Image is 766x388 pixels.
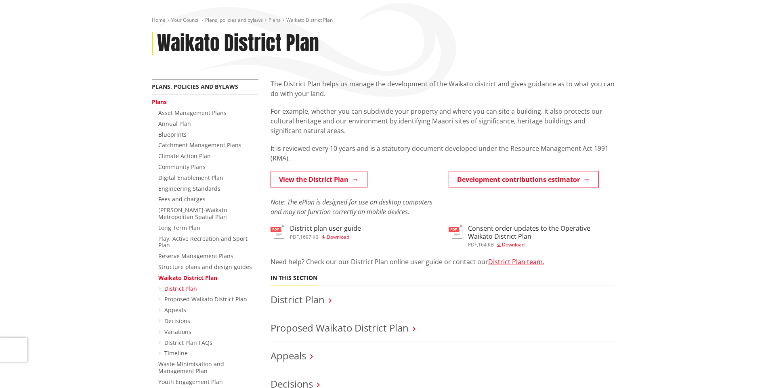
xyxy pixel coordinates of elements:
[468,242,615,247] div: ,
[158,206,227,221] a: [PERSON_NAME]-Waikato Metropolitan Spatial Plan
[271,106,615,136] p: For example, whether you can subdivide your property and where you can site a building. It also p...
[158,274,217,282] a: Waikato District Plan
[449,225,615,247] a: Consent order updates to the Operative Waikato District Plan pdf,164 KB Download
[271,225,284,239] img: document-pdf.svg
[205,17,263,23] a: Plans, policies and bylaws
[449,225,462,239] img: document-pdf.svg
[158,224,200,232] a: Long Term Plan
[164,295,247,303] a: Proposed Waikato District Plan
[158,360,224,375] a: Waste Minimisation and Management Plan
[158,152,211,160] a: Climate Action Plan
[478,241,494,248] span: 164 KB
[271,275,317,282] h5: In this section
[488,257,544,266] a: District Plan team.
[152,17,166,23] a: Home
[449,171,599,188] a: Development contributions estimator
[158,235,248,249] a: Play, Active Recreation and Sport Plan
[502,241,525,248] span: Download
[158,174,223,181] a: Digital Enablement Plan
[164,317,190,325] a: Decisions
[271,225,361,239] a: District plan user guide pdf,1697 KB Download
[164,328,191,336] a: Variations
[158,141,241,149] a: Catchment Management Plans
[290,234,299,240] span: pdf
[152,98,167,106] a: Plans
[158,185,220,192] a: Engineering Standards
[271,321,409,334] a: Proposed Waikato District Plan
[164,285,197,292] a: District Plan
[290,235,361,240] div: ,
[271,79,615,98] p: The District Plan helps us manage the development of the Waikato district and gives guidance as t...
[158,109,227,117] a: Asset Management Plans
[158,163,206,171] a: Community Plans
[300,234,319,240] span: 1697 KB
[158,252,233,260] a: Reserve Management Plans
[327,234,349,240] span: Download
[152,83,238,90] a: Plans, policies and bylaws
[468,225,615,240] h3: Consent order updates to the Operative Waikato District Plan
[269,17,281,23] a: Plans
[157,32,319,55] h1: Waikato District Plan
[271,171,367,188] a: View the District Plan
[158,195,206,203] a: Fees and charges
[271,257,615,267] p: Need help? Check our our District Plan online user guide or contact our
[164,306,186,314] a: Appeals
[729,354,758,383] iframe: Messenger Launcher
[158,263,252,271] a: Structure plans and design guides
[164,339,212,346] a: District Plan FAQs
[164,349,188,357] a: Timeline
[290,225,361,232] h3: District plan user guide
[158,378,223,386] a: Youth Engagement Plan
[158,120,191,127] a: Annual Plan
[468,241,477,248] span: pdf
[271,349,306,362] a: Appeals
[271,144,615,163] p: It is reviewed every 10 years and is a statutory document developed under the Resource Management...
[152,17,615,24] nav: breadcrumb
[271,198,432,216] em: Note: The ePlan is designed for use on desktop computers and may not function correctly on mobile...
[158,131,187,138] a: Blueprints
[271,293,325,306] a: District Plan
[286,17,333,23] span: Waikato District Plan
[171,17,199,23] a: Your Council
